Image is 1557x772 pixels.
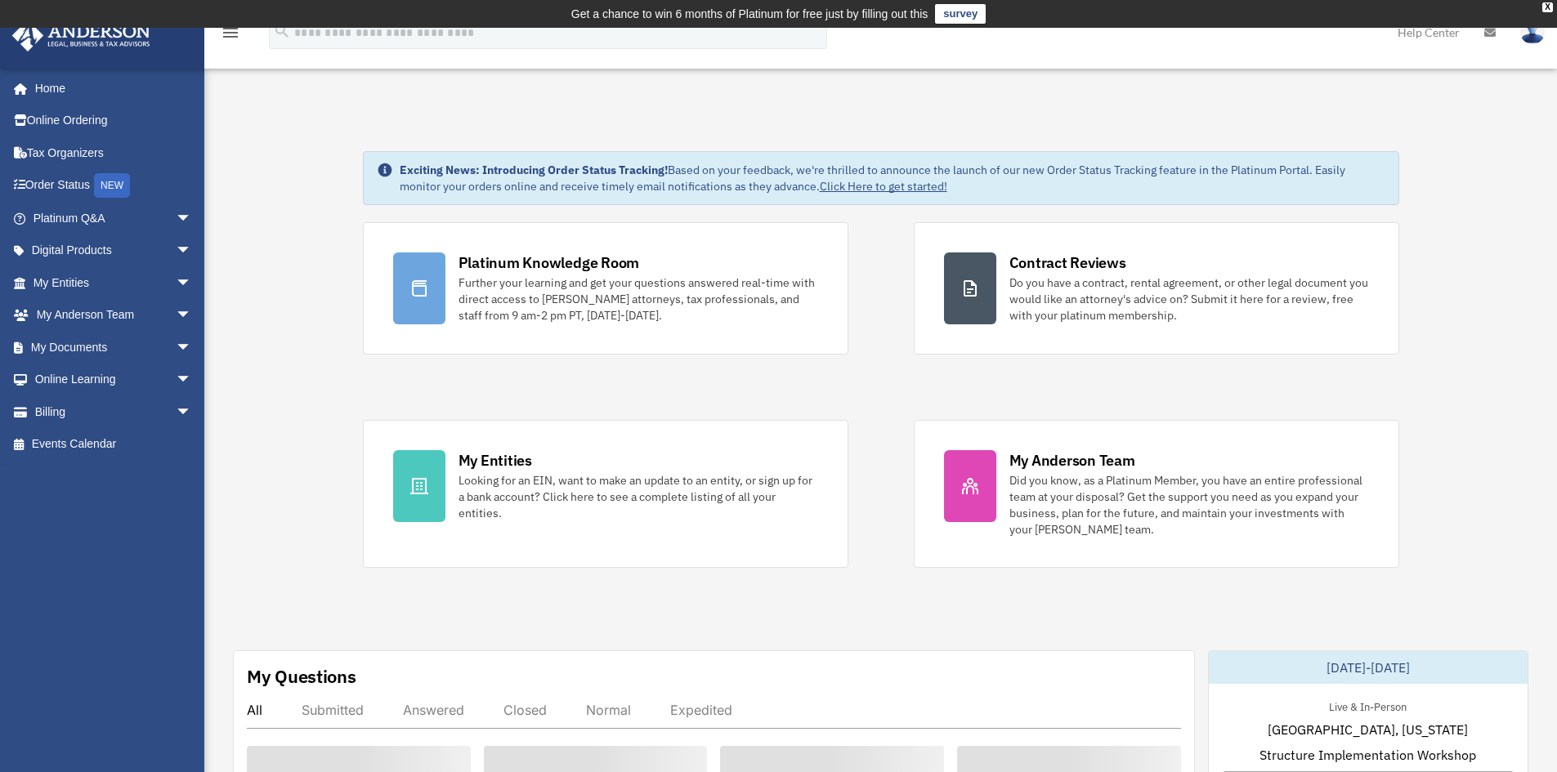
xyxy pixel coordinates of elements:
img: User Pic [1520,20,1545,44]
div: Expedited [670,702,732,718]
div: Did you know, as a Platinum Member, you have an entire professional team at your disposal? Get th... [1009,472,1369,538]
div: Further your learning and get your questions answered real-time with direct access to [PERSON_NAM... [459,274,818,324]
a: Tax Organizers [11,136,217,169]
div: Live & In-Person [1316,697,1420,714]
a: Contract Reviews Do you have a contract, rental agreement, or other legal document you would like... [914,222,1399,355]
div: Get a chance to win 6 months of Platinum for free just by filling out this [571,4,928,24]
div: My Questions [247,664,356,689]
a: My Documentsarrow_drop_down [11,331,217,364]
div: Submitted [302,702,364,718]
a: Click Here to get started! [820,179,947,194]
i: search [273,22,291,40]
a: Digital Productsarrow_drop_down [11,234,217,267]
a: Order StatusNEW [11,169,217,203]
a: Platinum Q&Aarrow_drop_down [11,202,217,234]
span: arrow_drop_down [176,395,208,429]
a: Online Learningarrow_drop_down [11,364,217,396]
a: Platinum Knowledge Room Further your learning and get your questions answered real-time with dire... [363,222,848,355]
a: Home [11,72,208,105]
span: arrow_drop_down [176,202,208,235]
a: menu [221,29,240,42]
a: My Anderson Team Did you know, as a Platinum Member, you have an entire professional team at your... [914,420,1399,568]
strong: Exciting News: Introducing Order Status Tracking! [400,163,668,177]
div: Contract Reviews [1009,252,1126,273]
span: [GEOGRAPHIC_DATA], [US_STATE] [1268,720,1468,739]
span: arrow_drop_down [176,299,208,332]
a: Billingarrow_drop_down [11,395,217,428]
a: My Entitiesarrow_drop_down [11,266,217,299]
div: Platinum Knowledge Room [459,252,640,273]
span: arrow_drop_down [176,266,208,300]
img: Anderson Advisors Platinum Portal [7,20,155,51]
div: Normal [586,702,631,718]
div: NEW [94,173,130,198]
div: Looking for an EIN, want to make an update to an entity, or sign up for a bank account? Click her... [459,472,818,521]
a: Events Calendar [11,428,217,461]
div: Based on your feedback, we're thrilled to announce the launch of our new Order Status Tracking fe... [400,162,1385,194]
span: arrow_drop_down [176,234,208,268]
span: Structure Implementation Workshop [1259,745,1476,765]
a: My Anderson Teamarrow_drop_down [11,299,217,332]
div: close [1542,2,1553,12]
div: [DATE]-[DATE] [1209,651,1528,684]
a: My Entities Looking for an EIN, want to make an update to an entity, or sign up for a bank accoun... [363,420,848,568]
div: Answered [403,702,464,718]
div: Do you have a contract, rental agreement, or other legal document you would like an attorney's ad... [1009,274,1369,324]
i: menu [221,23,240,42]
a: survey [935,4,986,24]
div: My Entities [459,450,532,471]
div: All [247,702,262,718]
a: Online Ordering [11,105,217,137]
span: arrow_drop_down [176,331,208,364]
div: My Anderson Team [1009,450,1135,471]
div: Closed [503,702,547,718]
span: arrow_drop_down [176,364,208,397]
